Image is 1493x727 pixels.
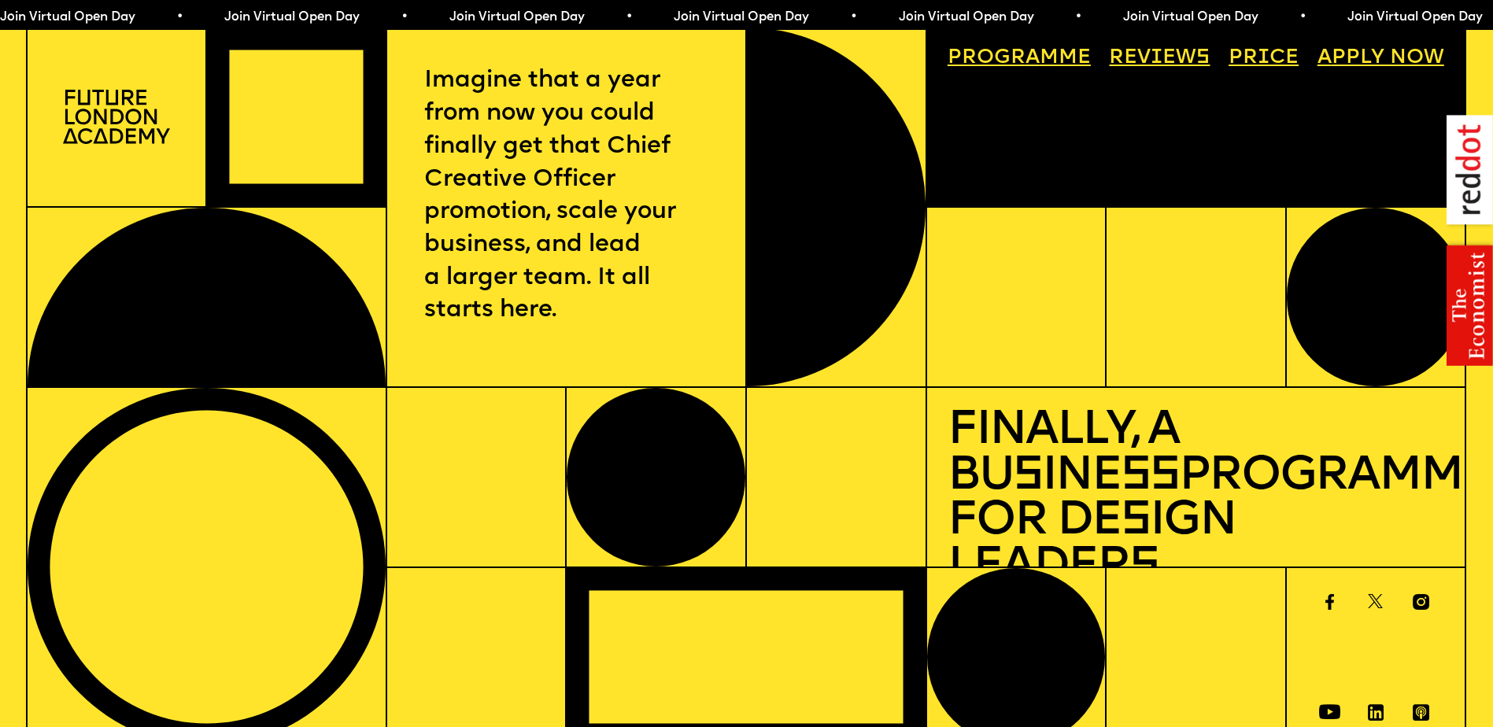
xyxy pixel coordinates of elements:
a: Apply now [1307,38,1454,79]
a: Programme [937,38,1101,79]
span: A [1317,47,1332,68]
span: • [850,11,857,24]
span: s [1121,497,1150,545]
span: • [1074,11,1081,24]
span: ss [1121,452,1179,500]
span: • [1299,11,1306,24]
h1: Finally, a Bu ine Programme for De ign Leader [948,408,1444,590]
span: • [401,11,408,24]
p: Imagine that a year from now you could finally get that Chief Creative Officer promotion, scale y... [424,65,708,327]
a: Reviews [1099,38,1220,79]
a: Price [1218,38,1309,79]
span: s [1013,452,1042,500]
span: • [625,11,632,24]
span: • [176,11,183,24]
span: a [1026,47,1040,68]
span: s [1129,543,1159,591]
